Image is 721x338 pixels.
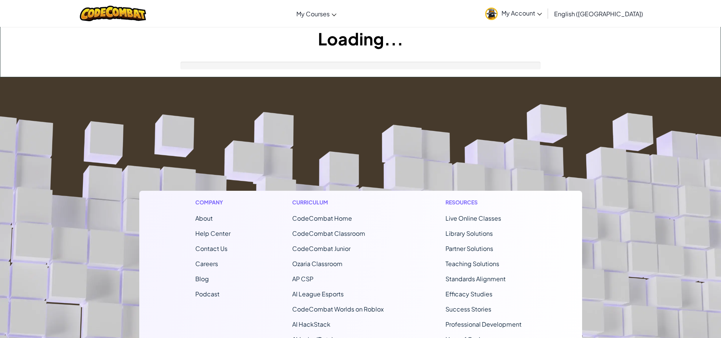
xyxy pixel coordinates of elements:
[293,3,340,24] a: My Courses
[292,320,330,328] a: AI HackStack
[445,290,492,298] a: Efficacy Studies
[445,320,522,328] a: Professional Development
[445,275,506,283] a: Standards Alignment
[195,229,230,237] a: Help Center
[292,275,313,283] a: AP CSP
[445,260,499,268] a: Teaching Solutions
[554,10,643,18] span: English ([GEOGRAPHIC_DATA])
[195,214,213,222] a: About
[0,27,721,50] h1: Loading...
[292,198,384,206] h1: Curriculum
[292,214,352,222] span: CodeCombat Home
[195,275,209,283] a: Blog
[195,290,220,298] a: Podcast
[292,305,384,313] a: CodeCombat Worlds on Roblox
[445,198,526,206] h1: Resources
[292,245,350,252] a: CodeCombat Junior
[445,214,501,222] a: Live Online Classes
[550,3,647,24] a: English ([GEOGRAPHIC_DATA])
[195,260,218,268] a: Careers
[292,229,365,237] a: CodeCombat Classroom
[195,198,230,206] h1: Company
[481,2,546,25] a: My Account
[445,245,493,252] a: Partner Solutions
[501,9,542,17] span: My Account
[292,290,344,298] a: AI League Esports
[296,10,330,18] span: My Courses
[485,8,498,20] img: avatar
[80,6,146,21] img: CodeCombat logo
[445,305,491,313] a: Success Stories
[195,245,227,252] span: Contact Us
[445,229,493,237] a: Library Solutions
[292,260,343,268] a: Ozaria Classroom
